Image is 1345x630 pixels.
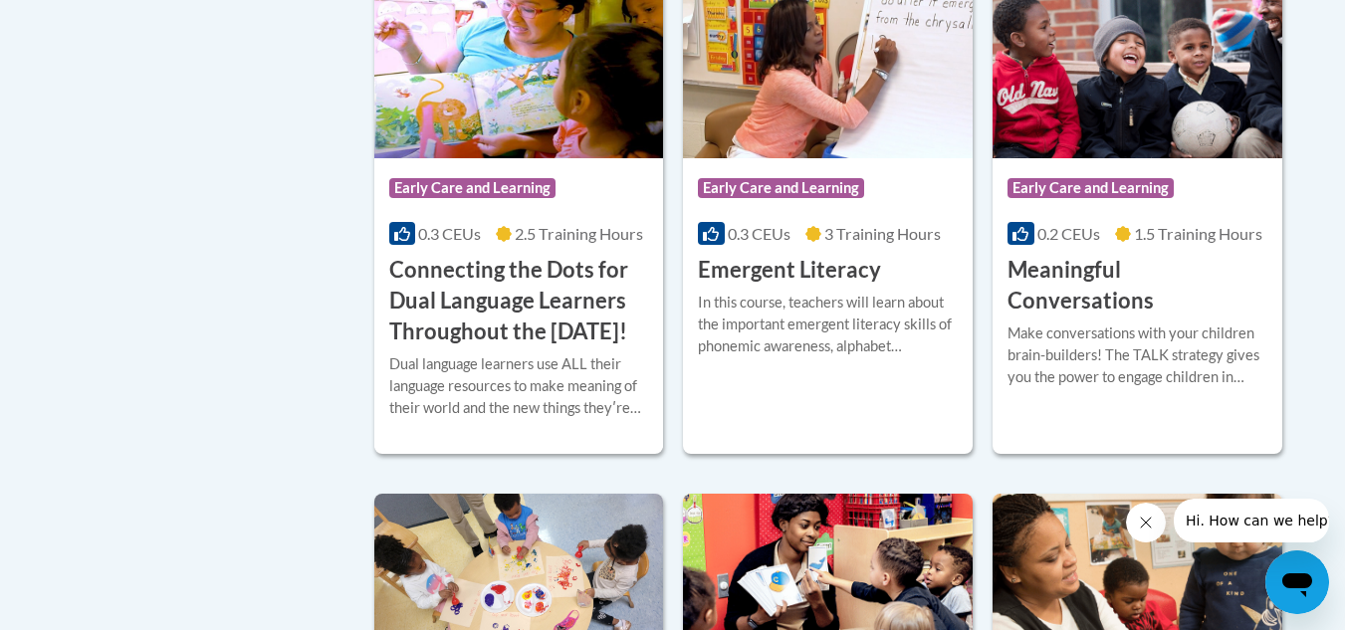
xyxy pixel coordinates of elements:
iframe: Message from company [1174,499,1329,542]
span: 3 Training Hours [824,224,941,243]
span: Early Care and Learning [1008,178,1174,198]
span: Hi. How can we help? [12,14,161,30]
iframe: Close message [1126,503,1166,542]
span: 0.3 CEUs [728,224,790,243]
div: Make conversations with your children brain-builders! The TALK strategy gives you the power to en... [1008,322,1267,388]
span: Early Care and Learning [389,178,556,198]
span: 0.2 CEUs [1037,224,1100,243]
h3: Connecting the Dots for Dual Language Learners Throughout the [DATE]! [389,255,649,346]
h3: Meaningful Conversations [1008,255,1267,316]
span: 1.5 Training Hours [1134,224,1262,243]
div: In this course, teachers will learn about the important emergent literacy skills of phonemic awar... [698,292,958,357]
span: 2.5 Training Hours [515,224,643,243]
span: Early Care and Learning [698,178,864,198]
iframe: Button to launch messaging window [1265,550,1329,614]
div: Dual language learners use ALL their language resources to make meaning of their world and the ne... [389,353,649,419]
h3: Emergent Literacy [698,255,881,286]
span: 0.3 CEUs [418,224,481,243]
